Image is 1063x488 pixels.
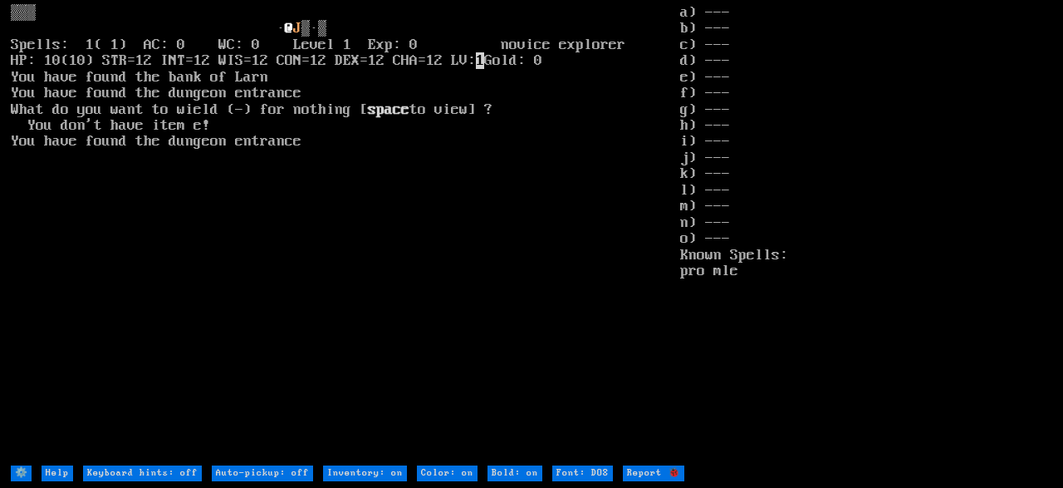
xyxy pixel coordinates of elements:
[42,466,73,481] input: Help
[323,466,407,481] input: Inventory: on
[11,466,32,481] input: ⚙️
[212,466,313,481] input: Auto-pickup: off
[83,466,202,481] input: Keyboard hints: off
[285,20,293,37] font: @
[552,466,613,481] input: Font: DOS
[623,466,684,481] input: Report 🐞
[368,101,409,118] b: space
[11,5,680,464] larn: ▒▒▒ · ▒·▒ Spells: 1( 1) AC: 0 WC: 0 Level 1 Exp: 0 novice explorer HP: 10(10) STR=12 INT=12 WIS=1...
[417,466,478,481] input: Color: on
[487,466,542,481] input: Bold: on
[293,20,301,37] font: J
[680,5,1052,464] stats: a) --- b) --- c) --- d) --- e) --- f) --- g) --- h) --- i) --- j) --- k) --- l) --- m) --- n) ---...
[476,52,484,69] mark: 1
